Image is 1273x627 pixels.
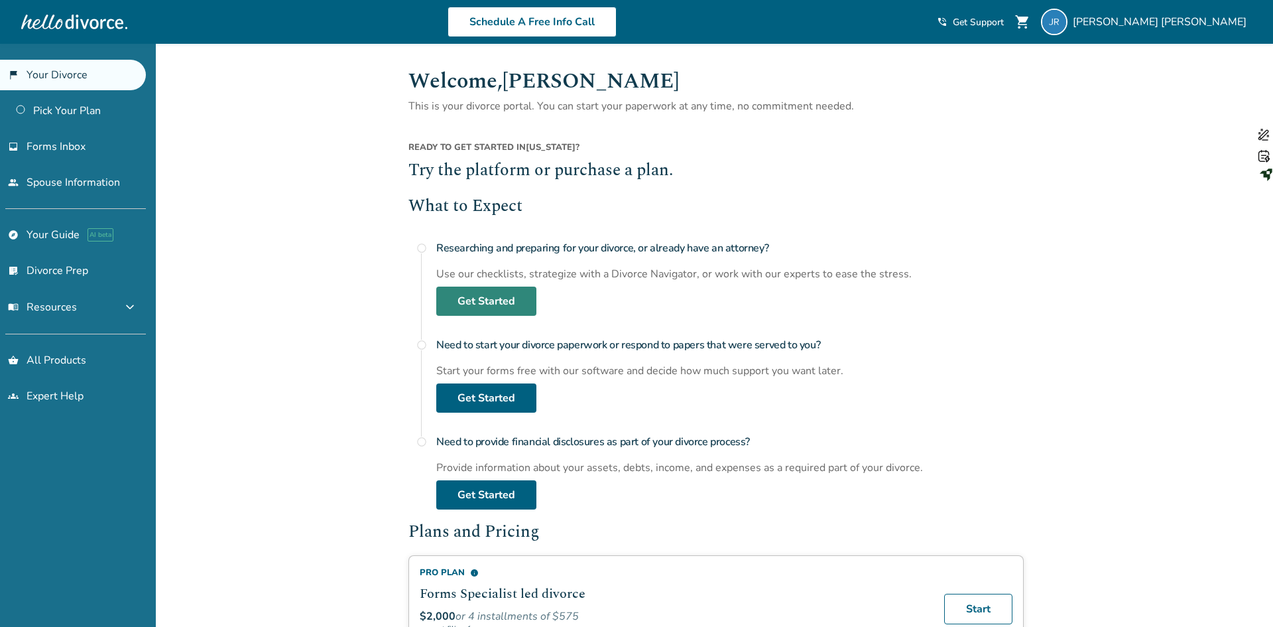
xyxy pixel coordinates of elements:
a: Get Started [436,480,536,510]
div: Use our checklists, strategize with a Divorce Navigator, or work with our experts to ease the str... [436,267,1024,281]
span: Forms Inbox [27,139,86,154]
a: Get Started [436,383,536,413]
div: [US_STATE] ? [408,141,1024,159]
h4: Researching and preparing for your divorce, or already have an attorney? [436,235,1024,261]
span: shopping_basket [8,355,19,366]
span: groups [8,391,19,401]
h4: Need to start your divorce paperwork or respond to papers that were served to you? [436,332,1024,358]
span: Ready to get started in [408,141,526,153]
span: list_alt_check [8,265,19,276]
span: flag_2 [8,70,19,80]
span: radio_button_unchecked [416,437,427,447]
img: joshrodriguez2703@gmail.com [1041,9,1067,35]
h2: Try the platform or purchase a plan. [408,159,1024,184]
div: or 4 installments of $575 [420,609,928,624]
span: radio_button_unchecked [416,340,427,350]
span: phone_in_talk [937,17,947,27]
span: expand_more [122,299,138,315]
span: people [8,177,19,188]
span: explore [8,230,19,240]
span: $2,000 [420,609,455,624]
h1: Welcome, [PERSON_NAME] [408,65,1024,98]
span: radio_button_unchecked [416,243,427,253]
h2: Plans and Pricing [408,520,1024,545]
span: [PERSON_NAME] [PERSON_NAME] [1073,15,1252,29]
p: This is your divorce portal. You can start your paperwork at any time, no commitment needed. [408,98,1024,115]
a: Start [944,594,1012,624]
div: Pro Plan [420,567,928,579]
h2: What to Expect [408,194,1024,220]
span: shopping_cart [1014,14,1030,30]
span: info [470,569,479,577]
span: menu_book [8,302,19,313]
a: phone_in_talkGet Support [937,16,1004,29]
h2: Forms Specialist led divorce [420,584,928,604]
a: Schedule A Free Info Call [448,7,617,37]
div: Start your forms free with our software and decide how much support you want later. [436,364,1024,378]
span: inbox [8,141,19,152]
span: Get Support [953,16,1004,29]
span: AI beta [88,228,113,242]
iframe: Chat Widget [1207,563,1273,627]
a: Get Started [436,287,536,316]
span: Resources [8,300,77,314]
div: Provide information about your assets, debts, income, and expenses as a required part of your div... [436,460,1024,475]
h4: Need to provide financial disclosures as part of your divorce process? [436,429,1024,455]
